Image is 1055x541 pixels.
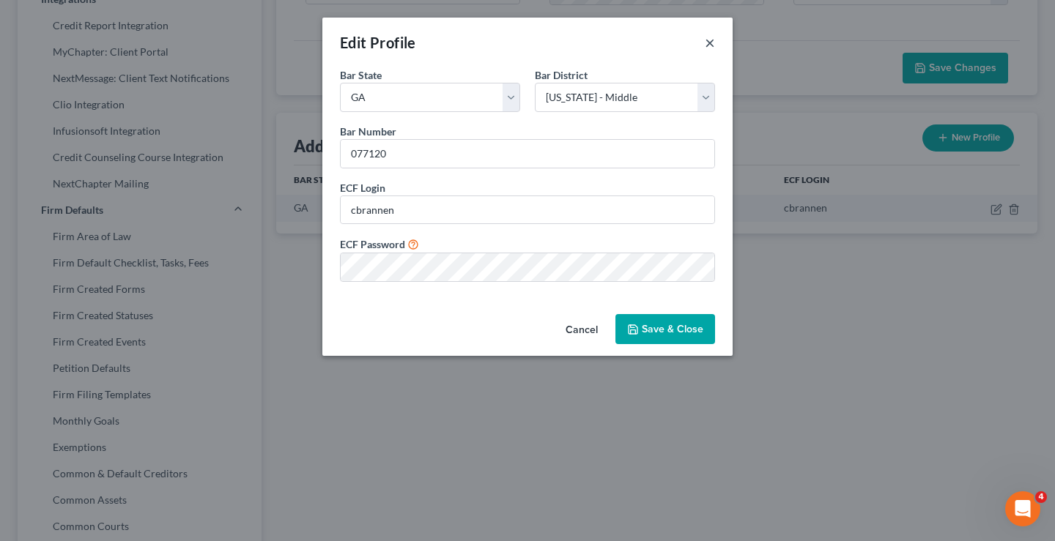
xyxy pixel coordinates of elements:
[341,196,714,224] input: Enter ecf login...
[615,314,715,345] button: Save & Close
[340,182,385,194] span: ECF Login
[340,32,416,53] div: Edit Profile
[535,69,588,81] span: Bar District
[1035,491,1047,503] span: 4
[340,69,382,81] span: Bar State
[341,140,714,168] input: #
[705,34,715,51] button: ×
[340,238,405,250] span: ECF Password
[1005,491,1040,526] iframe: Intercom live chat
[554,316,610,345] button: Cancel
[340,125,396,138] span: Bar Number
